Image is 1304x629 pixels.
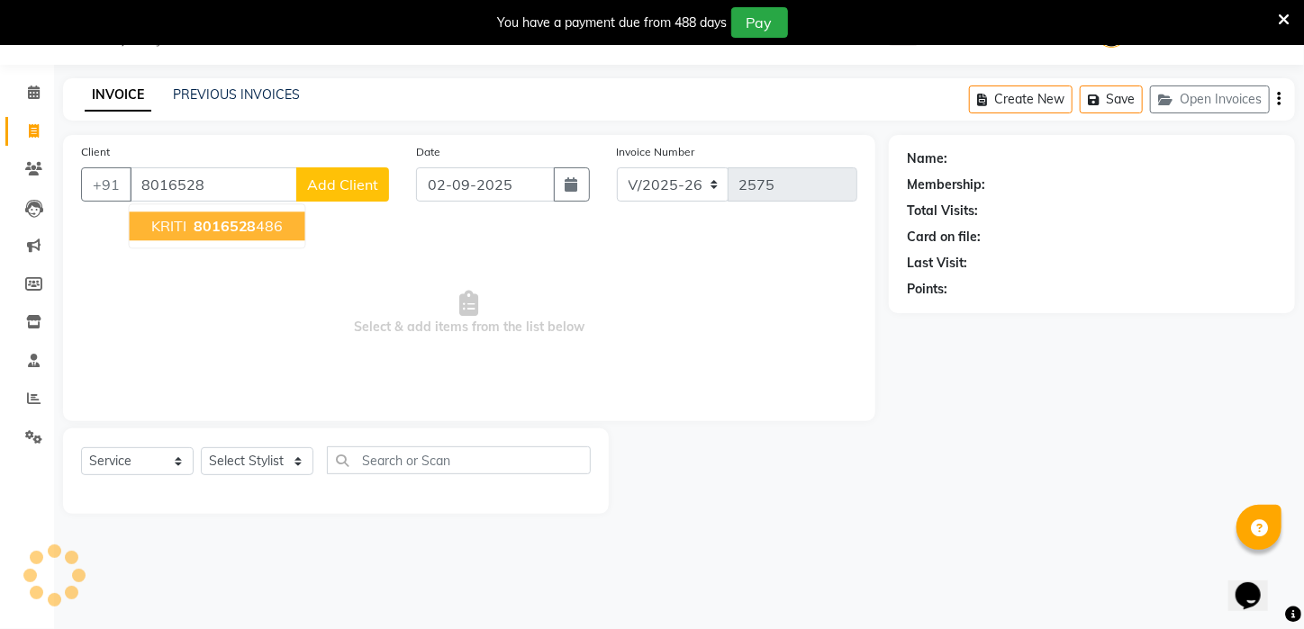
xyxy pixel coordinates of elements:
div: Total Visits: [907,202,978,220]
label: Invoice Number [617,144,695,160]
button: Pay [731,7,788,38]
div: You have a payment due from 488 days [498,13,728,32]
button: Open Invoices [1150,85,1270,113]
a: INVOICE [85,79,151,112]
div: Last Visit: [907,254,967,273]
div: Card on file: [907,228,981,247]
span: KRITI [151,217,186,235]
span: Add Client [307,175,378,193]
div: Points: [907,280,947,299]
div: Membership: [907,175,985,194]
button: Save [1080,85,1143,113]
ngb-highlight: 486 [190,217,284,235]
span: Select & add items from the list below [81,223,857,403]
div: Name: [907,149,947,168]
a: PREVIOUS INVOICES [173,86,300,103]
span: 8016528 [194,217,257,235]
input: Search by Name/Mobile/Email/Code [130,167,297,202]
label: Client [81,144,110,160]
button: +91 [81,167,131,202]
button: Add Client [296,167,389,202]
input: Search or Scan [327,446,591,474]
label: Date [416,144,440,160]
iframe: chat widget [1228,557,1286,611]
button: Create New [969,85,1073,113]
